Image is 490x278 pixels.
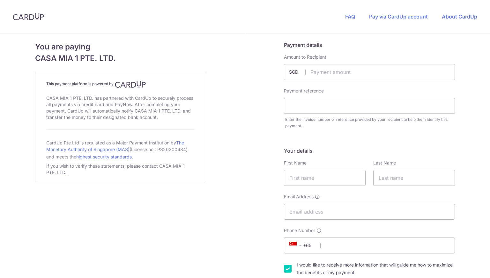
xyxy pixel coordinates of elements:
a: FAQ [345,13,355,20]
span: Phone Number [284,227,315,234]
label: Last Name [373,160,396,166]
span: +65 [287,242,316,249]
h5: Payment details [284,41,455,49]
div: CardUp Pte Ltd is regulated as a Major Payment Institution by (License no.: PS20200484) and meets... [46,137,195,162]
label: Amount to Recipient [284,54,326,60]
span: SGD [289,69,306,75]
label: First Name [284,160,307,166]
div: Enter the invoice number or reference provided by your recipient to help them identify this payment. [285,116,455,129]
span: CASA MIA 1 PTE. LTD. [35,53,206,64]
img: CardUp [13,13,44,20]
input: Last name [373,170,455,186]
span: You are paying [35,41,206,53]
a: About CardUp [442,13,477,20]
a: Pay via CardUp account [369,13,428,20]
span: +65 [289,242,304,249]
div: CASA MIA 1 PTE. LTD. has partnered with CardUp to securely process all payments via credit card a... [46,94,195,122]
h5: Your details [284,147,455,155]
a: highest security standards [76,154,132,159]
img: CardUp [115,80,146,88]
label: I would like to receive more information that will guide me how to maximize the benefits of my pa... [297,261,455,276]
input: Payment amount [284,64,455,80]
input: Email address [284,204,455,220]
span: Email Address [284,194,314,200]
h4: This payment platform is powered by [46,80,195,88]
label: Payment reference [284,88,324,94]
div: If you wish to verify these statements, please contact CASA MIA 1 PTE. LTD.. [46,162,195,177]
input: First name [284,170,366,186]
